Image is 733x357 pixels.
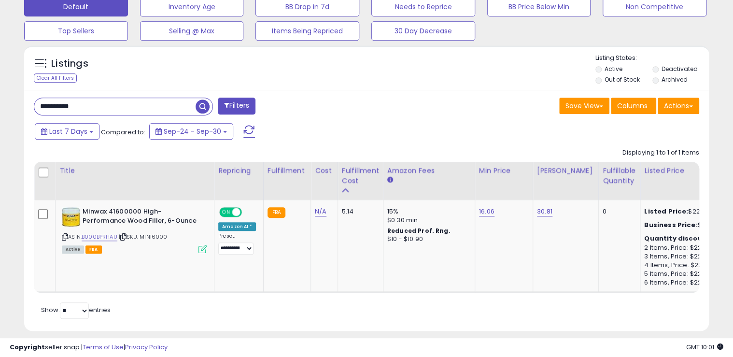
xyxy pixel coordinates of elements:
[220,208,232,216] span: ON
[644,207,688,216] b: Listed Price:
[255,21,359,41] button: Items Being Repriced
[240,208,256,216] span: OFF
[218,166,259,176] div: Repricing
[125,343,168,352] a: Privacy Policy
[644,221,724,229] div: $22.16
[62,207,80,227] img: 41BKQ0BVuWL._SL40_.jpg
[35,123,99,140] button: Last 7 Days
[10,343,45,352] strong: Copyright
[479,166,529,176] div: Min Price
[387,235,467,243] div: $10 - $10.90
[604,65,622,73] label: Active
[82,233,117,241] a: B000BPRHAU
[644,270,724,278] div: 5 Items, Price: $22.12
[595,54,709,63] p: Listing States:
[644,243,724,252] div: 2 Items, Price: $22.15
[604,75,639,84] label: Out of Stock
[644,207,724,216] div: $22.17
[10,343,168,352] div: seller snap | |
[387,216,467,225] div: $0.30 min
[644,278,724,287] div: 6 Items, Price: $22.11
[62,207,207,252] div: ASIN:
[59,166,210,176] div: Title
[164,127,221,136] span: Sep-24 - Sep-30
[644,166,728,176] div: Listed Price
[658,98,699,114] button: Actions
[644,252,724,261] div: 3 Items, Price: $22.14
[268,207,285,218] small: FBA
[49,127,87,136] span: Last 7 Days
[644,220,697,229] b: Business Price:
[218,98,255,114] button: Filters
[101,128,145,137] span: Compared to:
[662,75,688,84] label: Archived
[387,227,451,235] b: Reduced Prof. Rng.
[268,166,307,176] div: Fulfillment
[34,73,77,83] div: Clear All Filters
[603,207,633,216] div: 0
[119,233,168,241] span: | SKU: MIN16000
[371,21,475,41] button: 30 Day Decrease
[83,207,200,228] b: Minwax 41600000 High-Performance Wood Filler, 6-Ounce
[24,21,128,41] button: Top Sellers
[51,57,88,71] h5: Listings
[218,222,256,231] div: Amazon AI *
[149,123,233,140] button: Sep-24 - Sep-30
[315,207,326,216] a: N/A
[387,166,471,176] div: Amazon Fees
[644,234,724,243] div: :
[342,166,379,186] div: Fulfillment Cost
[662,65,698,73] label: Deactivated
[62,245,84,254] span: All listings currently available for purchase on Amazon
[85,245,102,254] span: FBA
[315,166,334,176] div: Cost
[603,166,636,186] div: Fulfillable Quantity
[218,233,256,255] div: Preset:
[479,207,494,216] a: 16.06
[387,176,393,185] small: Amazon Fees.
[41,305,111,314] span: Show: entries
[559,98,609,114] button: Save View
[83,343,124,352] a: Terms of Use
[342,207,376,216] div: 5.14
[387,207,467,216] div: 15%
[611,98,656,114] button: Columns
[644,261,724,270] div: 4 Items, Price: $22.13
[644,234,714,243] b: Quantity discounts
[617,101,648,111] span: Columns
[686,343,723,352] span: 2025-10-8 10:01 GMT
[140,21,244,41] button: Selling @ Max
[537,207,552,216] a: 30.81
[537,166,594,176] div: [PERSON_NAME]
[622,148,699,157] div: Displaying 1 to 1 of 1 items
